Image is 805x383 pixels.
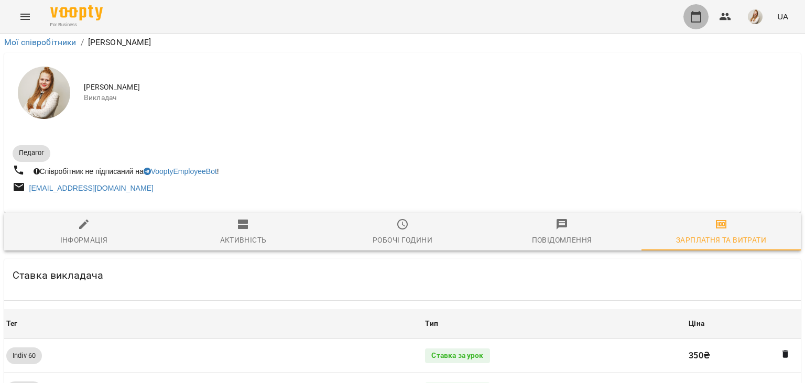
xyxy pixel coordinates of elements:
div: Інформація [60,234,108,246]
th: Тип [423,309,687,338]
th: Тег [4,309,423,338]
div: Активність [220,234,267,246]
img: db46d55e6fdf8c79d257263fe8ff9f52.jpeg [748,9,763,24]
span: Педагог [13,148,50,158]
button: UA [773,7,792,26]
div: Ставка за урок [425,348,489,363]
span: For Business [50,21,103,28]
p: 350 ₴ [689,349,799,362]
th: Ціна [687,309,801,338]
span: UA [777,11,788,22]
span: Викладач [84,93,792,103]
div: Повідомлення [532,234,592,246]
a: [EMAIL_ADDRESS][DOMAIN_NAME] [29,184,154,192]
nav: breadcrumb [4,36,801,49]
button: Menu [13,4,38,29]
a: Мої співробітники [4,37,77,47]
h6: Ставка викладача [13,267,103,283]
span: [PERSON_NAME] [84,82,792,93]
div: Зарплатня та Витрати [676,234,766,246]
button: Видалити [779,347,792,361]
li: / [81,36,84,49]
p: [PERSON_NAME] [88,36,151,49]
img: Адамович Вікторія [18,67,70,119]
a: VooptyEmployeeBot [144,167,217,176]
img: Voopty Logo [50,5,103,20]
div: Робочі години [373,234,432,246]
div: Співробітник не підписаний на ! [31,164,221,179]
span: Indiv 60 [6,351,42,360]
